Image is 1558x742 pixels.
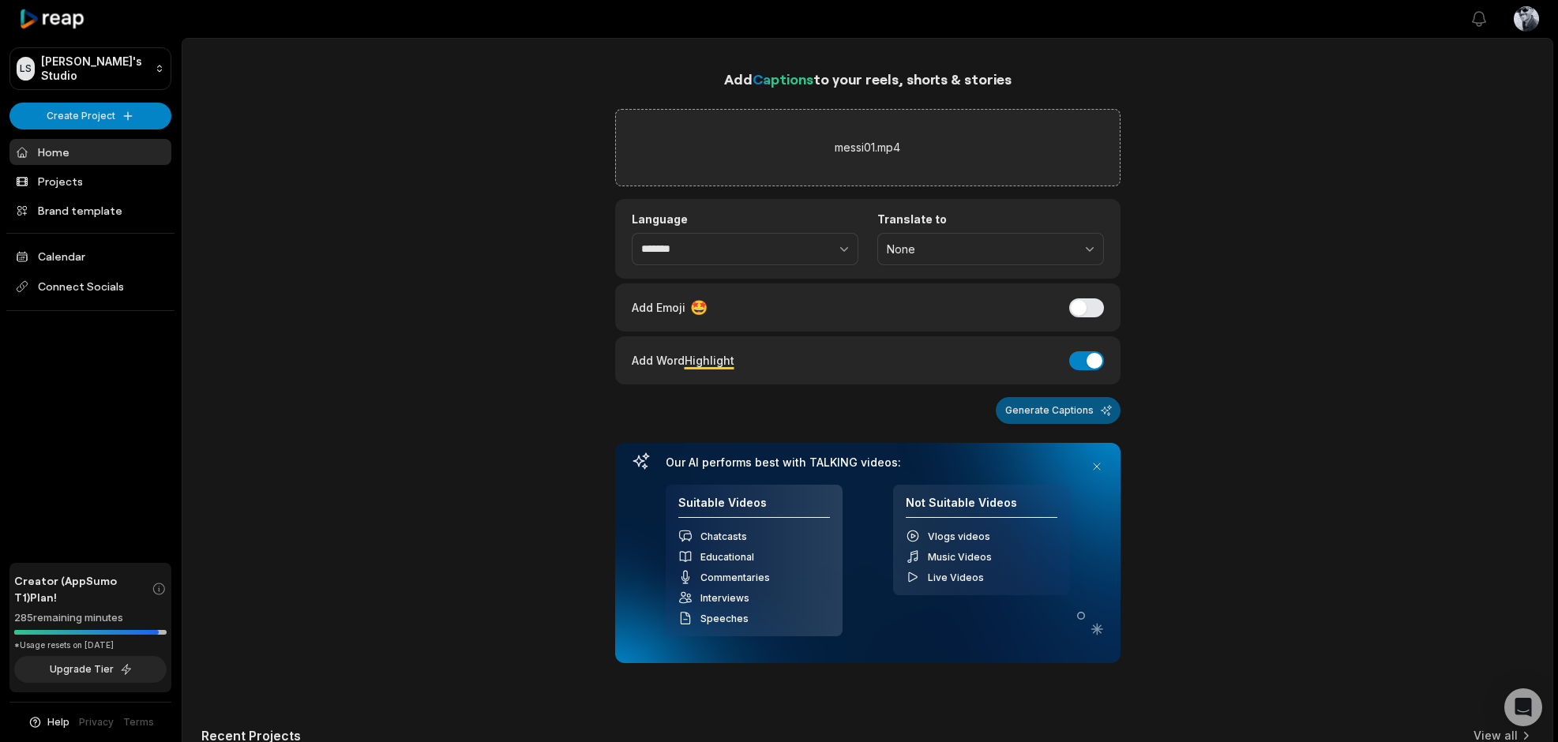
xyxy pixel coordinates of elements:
span: Interviews [700,592,749,604]
label: messi01.mp4 [835,138,900,157]
span: Add Emoji [632,299,685,316]
span: Help [47,715,69,729]
h1: Add to your reels, shorts & stories [615,68,1121,90]
span: Highlight [685,354,734,367]
div: 285 remaining minutes [14,610,167,626]
label: Translate to [877,212,1104,227]
p: [PERSON_NAME]'s Studio [41,54,148,83]
span: Speeches [700,613,749,624]
div: *Usage resets on [DATE] [14,639,167,651]
div: LS [17,57,35,81]
h3: Our AI performs best with TALKING videos: [666,455,1070,470]
h4: Suitable Videos [678,496,830,519]
span: Vlogs videos [928,530,990,542]
button: Help [28,715,69,729]
a: Home [9,139,171,165]
span: Educational [700,551,754,563]
span: Chatcasts [700,530,747,542]
a: Projects [9,168,171,194]
span: Live Videos [928,571,984,583]
button: Create Project [9,103,171,129]
label: Language [632,212,858,227]
button: Upgrade Tier [14,656,167,683]
a: Privacy [79,715,114,729]
span: None [887,242,1072,257]
a: Brand template [9,197,171,223]
span: Creator (AppSumo T1) Plan! [14,572,152,605]
button: None [877,233,1104,266]
a: Terms [123,715,154,729]
h4: Not Suitable Videos [906,496,1057,519]
a: Calendar [9,243,171,269]
span: Connect Socials [9,272,171,301]
span: Captions [753,70,813,88]
div: Open Intercom Messenger [1504,688,1542,726]
span: Music Videos [928,551,992,563]
div: Add Word [632,350,734,371]
button: Generate Captions [996,397,1121,424]
span: Commentaries [700,571,770,583]
span: 🤩 [690,297,708,318]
